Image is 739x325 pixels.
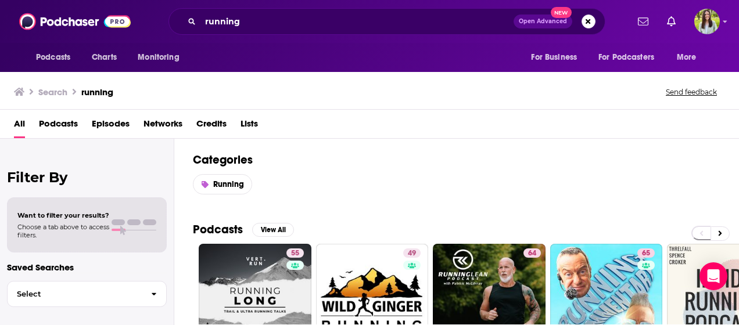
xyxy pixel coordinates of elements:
[92,49,117,66] span: Charts
[677,49,697,66] span: More
[168,8,605,35] div: Search podcasts, credits, & more...
[130,46,194,68] button: open menu
[403,248,421,258] a: 49
[193,222,294,237] a: PodcastsView All
[633,12,653,31] a: Show notifications dropdown
[699,262,727,290] div: Open Intercom Messenger
[213,179,244,189] span: Running
[528,248,536,259] span: 64
[144,114,182,138] a: Networks
[19,10,131,32] img: Podchaser - Follow, Share and Rate Podcasts
[286,248,304,258] a: 55
[7,281,167,307] button: Select
[514,15,572,28] button: Open AdvancedNew
[196,114,227,138] a: Credits
[92,114,130,138] a: Episodes
[8,290,142,298] span: Select
[7,169,167,186] h2: Filter By
[694,9,720,34] button: Show profile menu
[642,248,650,259] span: 65
[669,46,711,68] button: open menu
[523,46,591,68] button: open menu
[7,262,167,273] p: Saved Searches
[531,49,577,66] span: For Business
[591,46,671,68] button: open menu
[200,12,514,31] input: Search podcasts, credits, & more...
[523,248,541,258] a: 64
[28,46,85,68] button: open menu
[138,49,179,66] span: Monitoring
[17,223,109,239] span: Choose a tab above to access filters.
[551,7,572,18] span: New
[36,49,70,66] span: Podcasts
[81,86,113,98] h3: running
[193,174,252,194] a: Running
[17,211,109,219] span: Want to filter your results?
[694,9,720,34] img: User Profile
[38,86,67,98] h3: Search
[598,49,654,66] span: For Podcasters
[408,248,416,259] span: 49
[291,248,299,259] span: 55
[84,46,124,68] a: Charts
[241,114,258,138] a: Lists
[662,12,680,31] a: Show notifications dropdown
[694,9,720,34] span: Logged in as meaghanyoungblood
[193,222,243,237] h2: Podcasts
[39,114,78,138] a: Podcasts
[662,87,720,97] button: Send feedback
[193,153,720,167] h2: Categories
[519,19,567,24] span: Open Advanced
[252,223,294,237] button: View All
[637,248,655,258] a: 65
[14,114,25,138] a: All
